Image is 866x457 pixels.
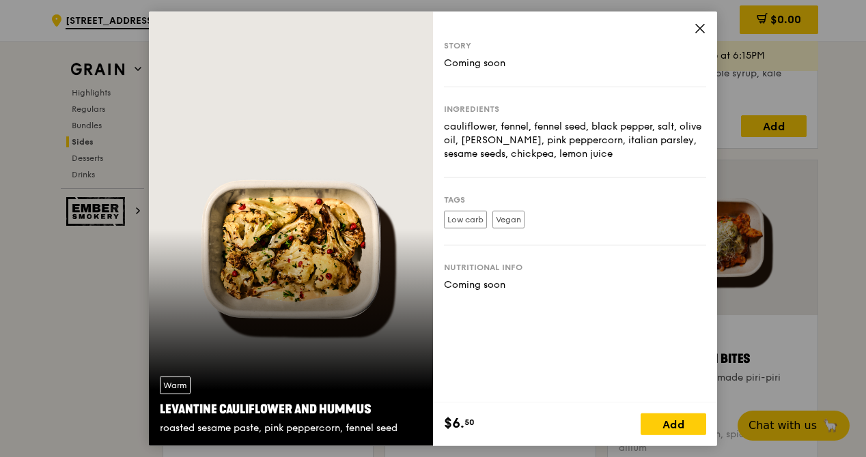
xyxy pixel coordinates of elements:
label: Low carb [444,211,487,228]
span: $6. [444,413,464,433]
span: 50 [464,416,475,427]
div: Levantine Cauliflower and Hummus [160,399,422,418]
div: Story [444,40,706,51]
div: Tags [444,194,706,205]
div: Coming soon [444,57,706,70]
div: Warm [160,376,191,394]
div: Ingredients [444,104,706,115]
div: Add [641,413,706,434]
div: roasted sesame paste, pink peppercorn, fennel seed [160,421,422,434]
div: Coming soon [444,278,706,292]
label: Vegan [492,211,525,228]
div: cauliflower, fennel, fennel seed, black pepper, salt, olive oil, [PERSON_NAME], pink peppercorn, ... [444,120,706,161]
div: Nutritional info [444,262,706,273]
